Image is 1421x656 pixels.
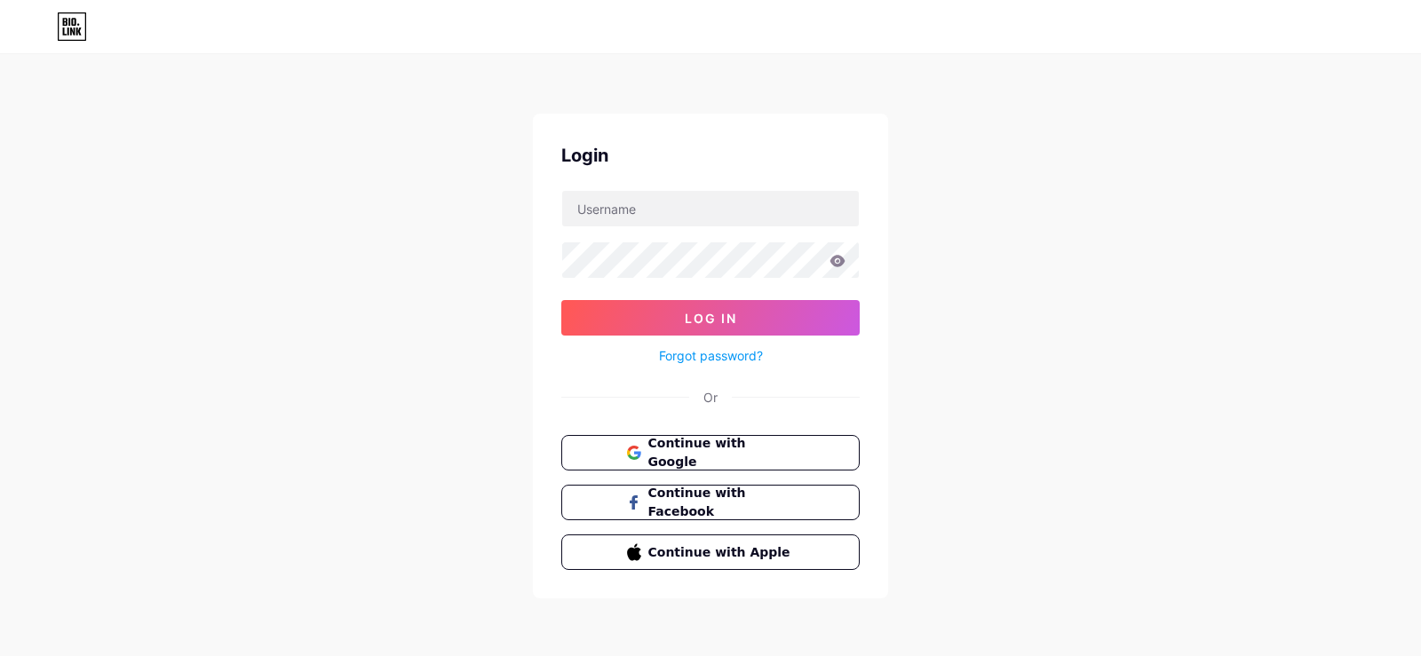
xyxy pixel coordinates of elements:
[648,484,795,521] span: Continue with Facebook
[685,311,737,326] span: Log In
[659,346,763,365] a: Forgot password?
[561,142,860,169] div: Login
[561,435,860,470] button: Continue with Google
[561,485,860,520] button: Continue with Facebook
[562,191,859,226] input: Username
[648,434,795,471] span: Continue with Google
[648,543,795,562] span: Continue with Apple
[561,534,860,570] button: Continue with Apple
[703,388,718,407] div: Or
[561,300,860,336] button: Log In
